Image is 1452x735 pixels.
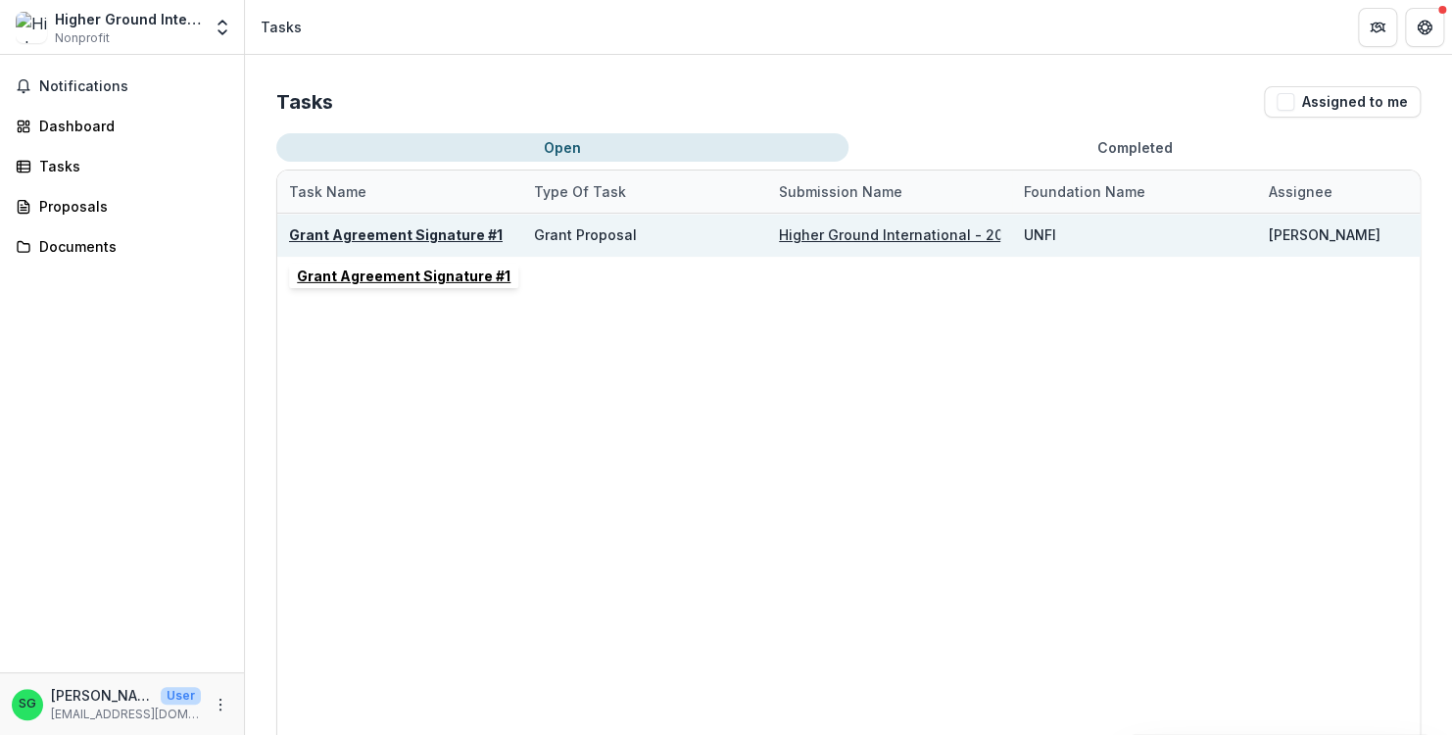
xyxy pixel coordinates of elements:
[209,693,232,716] button: More
[1012,171,1257,213] div: Foundation Name
[276,90,333,114] h2: Tasks
[253,13,310,41] nav: breadcrumb
[39,78,228,95] span: Notifications
[277,171,522,213] div: Task Name
[767,171,1012,213] div: Submission Name
[55,9,201,29] div: Higher Ground International
[19,698,36,710] div: Suzanne Garvin
[277,181,378,202] div: Task Name
[39,156,220,176] div: Tasks
[1264,86,1421,118] button: Assigned to me
[39,116,220,136] div: Dashboard
[55,29,110,47] span: Nonprofit
[261,17,302,37] div: Tasks
[1012,181,1157,202] div: Foundation Name
[1024,224,1056,245] div: UNFI
[39,196,220,217] div: Proposals
[522,171,767,213] div: Type of Task
[848,133,1421,162] button: Completed
[276,133,848,162] button: Open
[39,236,220,257] div: Documents
[209,8,236,47] button: Open entity switcher
[1358,8,1397,47] button: Partners
[289,226,503,243] a: Grant Agreement Signature #1
[16,12,47,43] img: Higher Ground International
[8,150,236,182] a: Tasks
[51,685,153,706] p: [PERSON_NAME]
[522,181,638,202] div: Type of Task
[8,190,236,222] a: Proposals
[8,230,236,263] a: Documents
[1257,181,1344,202] div: Assignee
[161,687,201,705] p: User
[51,706,201,723] p: [EMAIL_ADDRESS][DOMAIN_NAME]
[8,71,236,102] button: Notifications
[1269,224,1380,245] div: [PERSON_NAME]
[779,226,1360,243] a: Higher Ground International - 2025 - UNFI Foundation Community Grants Application
[8,110,236,142] a: Dashboard
[534,224,637,245] div: Grant Proposal
[1405,8,1444,47] button: Get Help
[767,181,914,202] div: Submission Name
